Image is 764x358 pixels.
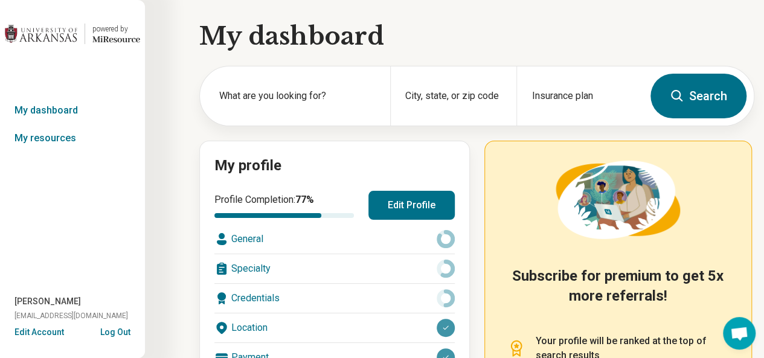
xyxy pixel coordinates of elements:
div: Credentials [214,284,455,313]
span: [PERSON_NAME] [14,295,81,308]
div: Profile Completion: [214,193,354,218]
a: University of Arkansaspowered by [5,19,140,48]
button: Search [650,74,746,118]
span: 77 % [295,194,314,205]
h2: My profile [214,156,455,176]
button: Log Out [100,326,130,336]
span: [EMAIL_ADDRESS][DOMAIN_NAME] [14,310,128,321]
div: Specialty [214,254,455,283]
h1: My dashboard [199,19,754,53]
div: powered by [92,24,140,34]
img: University of Arkansas [5,19,77,48]
button: Edit Account [14,326,64,339]
label: What are you looking for? [219,89,376,103]
div: General [214,225,455,254]
a: Open chat [723,317,756,350]
div: Location [214,313,455,342]
h2: Subscribe for premium to get 5x more referrals! [507,266,730,319]
button: Edit Profile [368,191,455,220]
